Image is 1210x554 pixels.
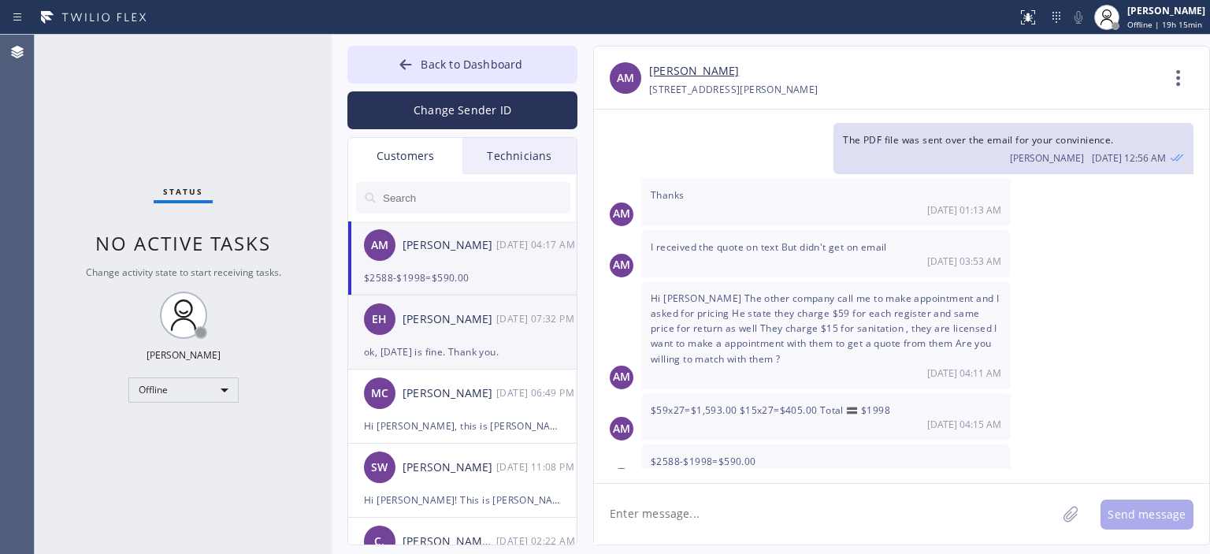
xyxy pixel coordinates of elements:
[617,69,634,87] span: AM
[649,62,739,80] a: [PERSON_NAME]
[927,418,1001,431] span: [DATE] 04:15 AM
[833,123,1193,174] div: 10/14/2025 9:56 AM
[403,310,496,329] div: [PERSON_NAME]
[641,178,1011,225] div: 10/14/2025 9:13 AM
[613,420,630,438] span: AM
[641,281,1011,389] div: 10/15/2025 9:11 AM
[163,186,203,197] span: Status
[348,138,462,174] div: Customers
[496,310,578,328] div: 10/14/2025 9:32 AM
[927,366,1001,380] span: [DATE] 04:11 AM
[843,133,1113,147] span: The PDF file was sent over the email for your convinience.
[649,80,818,99] div: [STREET_ADDRESS][PERSON_NAME]
[147,348,221,362] div: [PERSON_NAME]
[364,343,561,361] div: ok, [DATE] is fine. Thank you.
[371,459,388,477] span: SW
[1067,6,1089,28] button: Mute
[371,236,388,255] span: AM
[927,255,1001,268] span: [DATE] 03:53 AM
[651,188,684,202] span: Thanks
[403,533,496,551] div: [PERSON_NAME] ..
[347,46,577,84] button: Back to Dashboard
[641,393,1011,441] div: 10/15/2025 9:15 AM
[496,384,578,402] div: 10/14/2025 9:49 AM
[927,203,1001,217] span: [DATE] 01:13 AM
[651,455,756,468] span: $2588-$1998=$590.00
[371,385,388,403] span: MC
[86,266,281,279] span: Change activity state to start receiving tasks.
[421,57,522,72] span: Back to Dashboard
[403,385,496,403] div: [PERSON_NAME]
[496,236,578,254] div: 10/15/2025 9:17 AM
[1127,4,1205,17] div: [PERSON_NAME]
[496,532,578,550] div: 10/10/2025 9:22 AM
[1101,500,1193,530] button: Send message
[613,368,630,386] span: AM
[381,182,570,214] input: Search
[372,310,387,329] span: EH
[641,444,1011,492] div: 10/15/2025 9:17 AM
[403,459,496,477] div: [PERSON_NAME]
[403,236,496,255] div: [PERSON_NAME]
[364,491,561,509] div: Hi [PERSON_NAME]! This is [PERSON_NAME], we just spoke with you. I wanted to let you know that we...
[364,417,561,435] div: Hi [PERSON_NAME], this is [PERSON_NAME] from 5 Star Air. Unfortunately, our technician has a fami...
[651,292,999,366] span: Hi [PERSON_NAME] The other company call me to make appointment and I asked for pricing He state t...
[613,205,630,223] span: AM
[462,138,577,174] div: Technicians
[347,91,577,129] button: Change Sender ID
[651,403,890,417] span: $59x27=$1,593.00 $15x27=$405.00 Total 🟰 $1998
[95,230,271,256] span: No active tasks
[1092,151,1166,165] span: [DATE] 12:56 AM
[1127,19,1202,30] span: Offline | 19h 15min
[374,533,384,551] span: C.
[364,269,561,287] div: $2588-$1998=$590.00
[651,240,887,254] span: I received the quote on text But didn't get on email
[496,458,578,476] div: 10/13/2025 9:08 AM
[613,256,630,274] span: AM
[128,377,239,403] div: Offline
[1010,151,1084,165] span: [PERSON_NAME]
[641,230,1011,277] div: 10/15/2025 9:53 AM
